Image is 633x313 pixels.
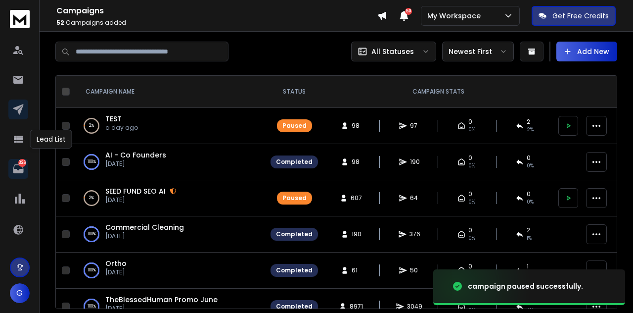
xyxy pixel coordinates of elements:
[88,265,96,275] p: 100 %
[105,232,184,240] p: [DATE]
[442,42,514,61] button: Newest First
[405,8,412,15] span: 50
[350,303,363,311] span: 8971
[352,122,362,130] span: 98
[105,222,184,232] a: Commercial Cleaning
[527,154,531,162] span: 0
[468,234,475,242] span: 0%
[105,150,166,160] a: AI - Co Founders
[371,47,414,56] p: All Statuses
[105,295,218,305] a: TheBlessedHuman Promo June
[74,76,265,108] th: CAMPAIGN NAME
[468,198,475,206] span: 0%
[556,42,617,61] button: Add New
[468,226,472,234] span: 0
[56,18,64,27] span: 52
[282,194,307,202] div: Paused
[282,122,307,130] div: Paused
[468,126,475,134] span: 0%
[468,281,583,291] div: campaign paused successfully.
[352,230,362,238] span: 190
[105,186,166,196] a: SEED FUND SEO AI
[352,158,362,166] span: 98
[468,190,472,198] span: 0
[527,118,530,126] span: 2
[276,230,313,238] div: Completed
[8,159,28,179] a: 326
[352,266,362,274] span: 61
[74,180,265,216] td: 2%SEED FUND SEO AI[DATE]
[552,11,609,21] p: Get Free Credits
[409,230,420,238] span: 376
[56,5,377,17] h1: Campaigns
[74,108,265,144] td: 2%TESTa day ago
[88,229,96,239] p: 100 %
[468,162,475,170] span: 0%
[74,144,265,180] td: 100%AI - Co Founders[DATE]
[410,122,420,130] span: 97
[105,259,127,268] a: Ortho
[410,266,420,274] span: 50
[527,226,530,234] span: 2
[410,158,420,166] span: 190
[527,198,534,206] span: 0 %
[105,305,218,313] p: [DATE]
[105,196,177,204] p: [DATE]
[10,283,30,303] button: G
[324,76,552,108] th: CAMPAIGN STATS
[56,19,377,27] p: Campaigns added
[410,194,420,202] span: 64
[276,158,313,166] div: Completed
[468,154,472,162] span: 0
[105,124,138,132] p: a day ago
[427,11,485,21] p: My Workspace
[532,6,616,26] button: Get Free Credits
[105,114,122,124] a: TEST
[10,10,30,28] img: logo
[527,126,534,134] span: 2 %
[527,234,532,242] span: 1 %
[18,159,26,167] p: 326
[407,303,422,311] span: 3049
[351,194,362,202] span: 607
[89,193,94,203] p: 2 %
[527,162,534,170] span: 0 %
[89,121,94,131] p: 2 %
[105,268,127,276] p: [DATE]
[527,190,531,198] span: 0
[74,216,265,253] td: 100%Commercial Cleaning[DATE]
[30,130,72,149] div: Lead List
[468,118,472,126] span: 0
[276,266,313,274] div: Completed
[265,76,324,108] th: STATUS
[74,253,265,289] td: 100%Ortho[DATE]
[105,160,166,168] p: [DATE]
[88,302,96,312] p: 100 %
[276,303,313,311] div: Completed
[88,157,96,167] p: 100 %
